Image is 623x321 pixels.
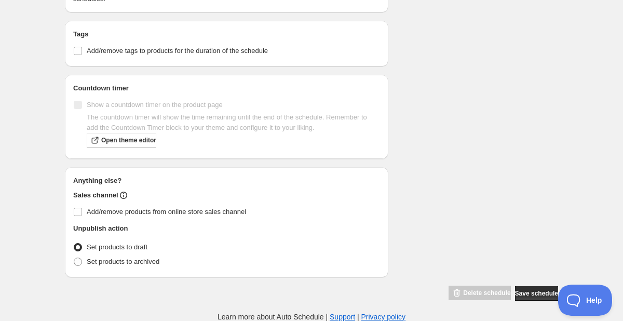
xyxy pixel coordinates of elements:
[73,83,380,93] h2: Countdown timer
[87,243,147,251] span: Set products to draft
[515,286,558,301] button: Save schedule
[558,285,613,316] iframe: Toggle Customer Support
[515,289,558,298] span: Save schedule
[87,258,159,265] span: Set products to archived
[87,133,156,148] a: Open theme editor
[87,208,246,216] span: Add/remove products from online store sales channel
[101,136,156,144] span: Open theme editor
[87,101,223,109] span: Show a countdown timer on the product page
[73,190,118,200] h2: Sales channel
[361,313,406,321] a: Privacy policy
[87,112,380,133] p: The countdown timer will show the time remaining until the end of the schedule. Remember to add t...
[73,29,380,39] h2: Tags
[87,47,268,55] span: Add/remove tags to products for the duration of the schedule
[73,176,380,186] h2: Anything else?
[330,313,355,321] a: Support
[73,223,128,234] h2: Unpublish action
